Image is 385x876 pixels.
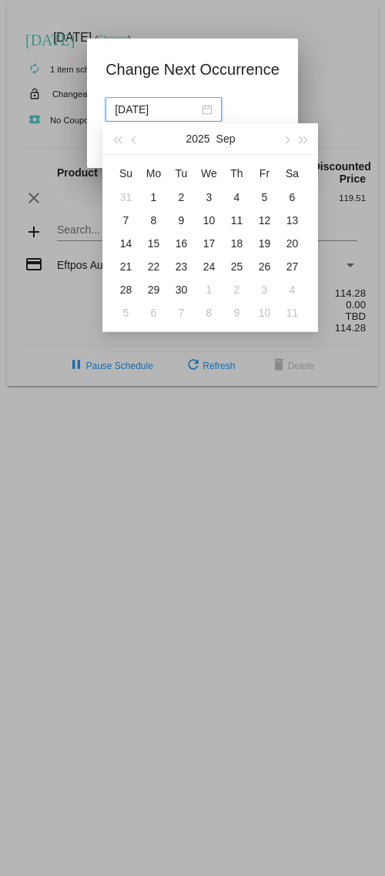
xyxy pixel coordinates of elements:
[227,234,246,253] div: 18
[255,211,273,230] div: 12
[112,278,139,301] td: 9/28/2025
[227,257,246,276] div: 25
[278,232,306,255] td: 9/20/2025
[255,234,273,253] div: 19
[283,234,301,253] div: 20
[115,101,199,118] input: Select date
[195,301,223,324] td: 10/8/2025
[144,257,162,276] div: 22
[167,301,195,324] td: 10/7/2025
[139,301,167,324] td: 10/6/2025
[116,234,135,253] div: 14
[139,186,167,209] td: 9/1/2025
[255,188,273,206] div: 5
[172,234,190,253] div: 16
[283,304,301,322] div: 11
[227,304,246,322] div: 9
[144,188,162,206] div: 1
[139,255,167,278] td: 9/22/2025
[195,209,223,232] td: 9/10/2025
[139,232,167,255] td: 9/15/2025
[139,278,167,301] td: 9/29/2025
[250,209,278,232] td: 9/12/2025
[172,280,190,299] div: 30
[167,209,195,232] td: 9/9/2025
[195,232,223,255] td: 9/17/2025
[278,278,306,301] td: 10/4/2025
[167,161,195,186] th: Tue
[223,232,250,255] td: 9/18/2025
[227,280,246,299] div: 2
[223,209,250,232] td: 9/11/2025
[250,255,278,278] td: 9/26/2025
[295,123,312,154] button: Next year (Control + right)
[167,278,195,301] td: 9/30/2025
[112,161,139,186] th: Sun
[223,278,250,301] td: 10/2/2025
[283,211,301,230] div: 13
[255,304,273,322] div: 10
[250,301,278,324] td: 10/10/2025
[167,255,195,278] td: 9/23/2025
[250,161,278,186] th: Fri
[199,304,218,322] div: 8
[223,301,250,324] td: 10/9/2025
[278,123,295,154] button: Next month (PageDown)
[223,255,250,278] td: 9/25/2025
[278,255,306,278] td: 9/27/2025
[199,211,218,230] div: 10
[105,57,280,82] h1: Change Next Occurrence
[199,257,218,276] div: 24
[172,304,190,322] div: 7
[116,257,135,276] div: 21
[250,186,278,209] td: 9/5/2025
[112,186,139,209] td: 8/31/2025
[283,188,301,206] div: 6
[223,186,250,209] td: 9/4/2025
[255,280,273,299] div: 3
[250,278,278,301] td: 10/3/2025
[195,186,223,209] td: 9/3/2025
[278,186,306,209] td: 9/6/2025
[195,161,223,186] th: Wed
[278,301,306,324] td: 10/11/2025
[278,161,306,186] th: Sat
[144,211,162,230] div: 8
[227,188,246,206] div: 4
[112,255,139,278] td: 9/21/2025
[112,232,139,255] td: 9/14/2025
[199,234,218,253] div: 17
[216,123,236,154] button: Sep
[195,278,223,301] td: 10/1/2025
[112,209,139,232] td: 9/7/2025
[144,234,162,253] div: 15
[144,280,162,299] div: 29
[167,232,195,255] td: 9/16/2025
[172,211,190,230] div: 9
[116,304,135,322] div: 5
[116,188,135,206] div: 31
[144,304,162,322] div: 6
[172,257,190,276] div: 23
[167,186,195,209] td: 9/2/2025
[250,232,278,255] td: 9/19/2025
[116,211,135,230] div: 7
[139,209,167,232] td: 9/8/2025
[223,161,250,186] th: Thu
[112,301,139,324] td: 10/5/2025
[195,255,223,278] td: 9/24/2025
[255,257,273,276] div: 26
[172,188,190,206] div: 2
[126,123,143,154] button: Previous month (PageUp)
[283,257,301,276] div: 27
[278,209,306,232] td: 9/13/2025
[186,123,209,154] button: 2025
[109,123,126,154] button: Last year (Control + left)
[283,280,301,299] div: 4
[199,280,218,299] div: 1
[116,280,135,299] div: 28
[227,211,246,230] div: 11
[139,161,167,186] th: Mon
[199,188,218,206] div: 3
